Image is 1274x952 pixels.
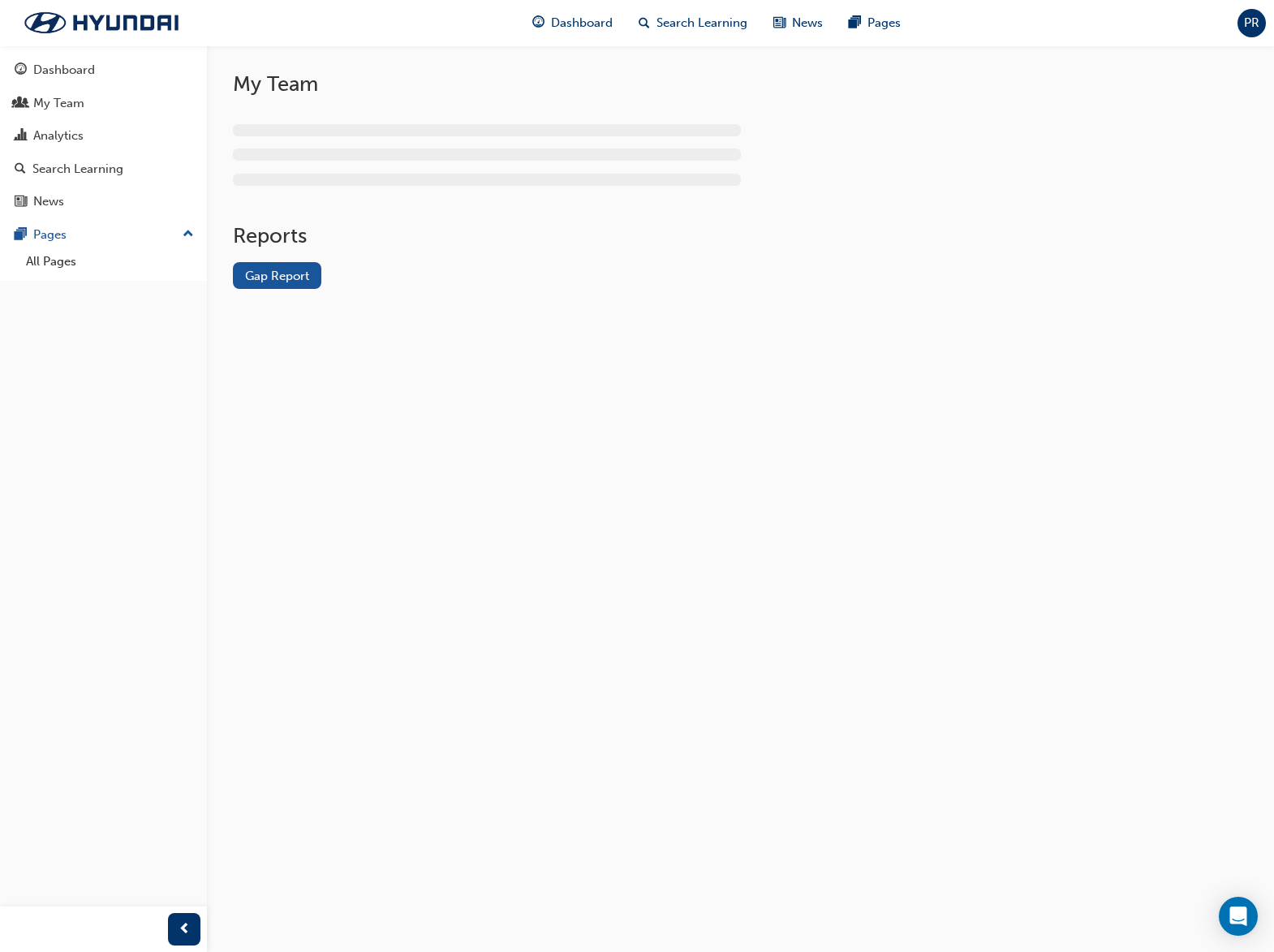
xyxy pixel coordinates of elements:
div: News [33,192,64,211]
a: guage-iconDashboard [519,6,626,40]
button: PR [1237,9,1266,37]
a: My Team [6,88,200,118]
span: search-icon [639,13,650,33]
button: Pages [6,220,200,250]
span: News [792,14,823,32]
div: Dashboard [33,61,95,80]
div: Open Intercom Messenger [1219,897,1258,936]
span: prev-icon [179,920,191,940]
button: DashboardMy TeamAnalyticsSearch LearningNews [6,52,200,220]
span: people-icon [15,97,27,111]
div: My Team [33,94,84,113]
a: Dashboard [6,55,200,85]
span: search-icon [15,162,26,177]
span: guage-icon [15,63,27,78]
span: up-icon [183,224,194,245]
div: Analytics [33,127,84,145]
a: Search Learning [6,154,200,184]
img: Trak [8,6,195,40]
a: All Pages [19,249,200,274]
span: Pages [867,14,901,32]
a: news-iconNews [760,6,836,40]
span: guage-icon [532,13,544,33]
span: pages-icon [15,228,27,243]
div: Pages [33,226,67,244]
span: news-icon [15,195,27,209]
span: Search Learning [656,14,747,32]
h2: Reports [233,223,1248,249]
span: pages-icon [849,13,861,33]
span: news-icon [773,13,785,33]
a: search-iconSearch Learning [626,6,760,40]
a: Analytics [6,121,200,151]
h2: My Team [233,71,1248,97]
span: chart-icon [15,129,27,144]
span: Dashboard [551,14,613,32]
span: PR [1244,14,1259,32]
a: pages-iconPages [836,6,914,40]
a: Gap Report [233,262,321,289]
div: Search Learning [32,160,123,179]
a: News [6,187,200,217]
